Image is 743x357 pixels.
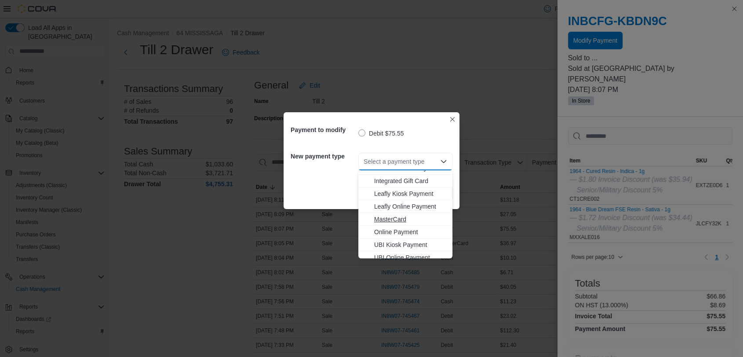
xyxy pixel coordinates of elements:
[374,228,447,236] span: Online Payment
[364,156,364,167] input: Accessible screen reader label
[358,175,452,188] button: Integrated Gift Card
[374,240,447,249] span: UBI Kiosk Payment
[374,189,447,198] span: Leafly Kiosk Payment
[358,226,452,239] button: Online Payment
[358,239,452,251] button: UBI Kiosk Payment
[374,164,447,173] span: Dutchie Online Payment
[440,158,447,165] button: Close list of options
[358,251,452,264] button: UBI Online Payment
[358,128,404,139] label: Debit $75.55
[358,200,452,213] button: Leafly Online Payment
[374,202,447,211] span: Leafly Online Payment
[374,253,447,262] span: UBI Online Payment
[358,213,452,226] button: MasterCard
[358,73,452,277] div: Choose from the following options
[291,121,357,139] h5: Payment to modify
[358,188,452,200] button: Leafly Kiosk Payment
[447,114,458,125] button: Closes this modal window
[374,177,447,185] span: Integrated Gift Card
[374,215,447,224] span: MasterCard
[291,147,357,165] h5: New payment type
